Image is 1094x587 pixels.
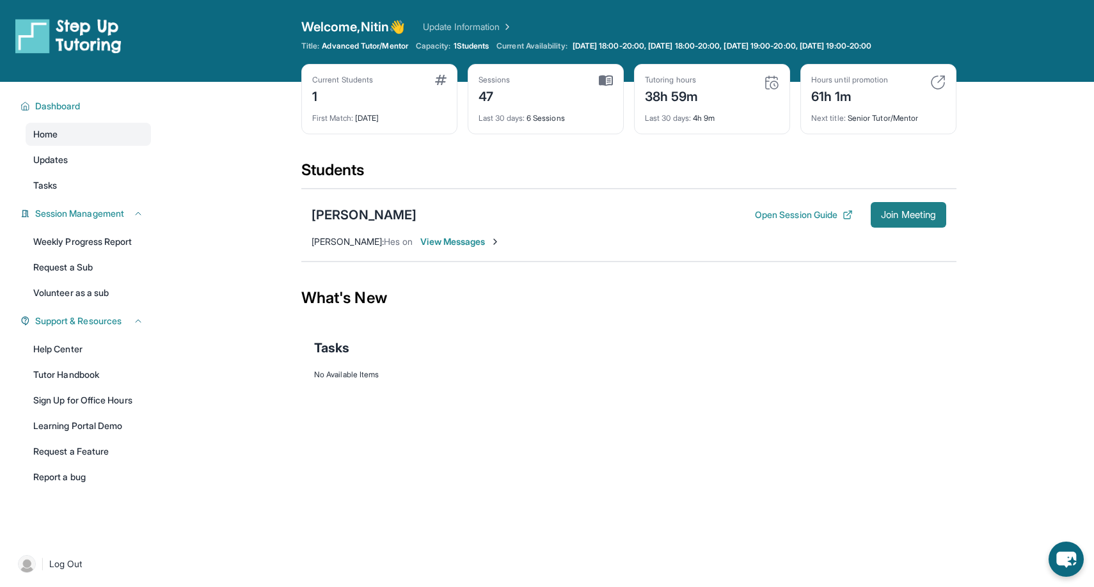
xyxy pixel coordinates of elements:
[26,466,151,489] a: Report a bug
[811,113,846,123] span: Next title :
[573,41,871,51] span: [DATE] 18:00-20:00, [DATE] 18:00-20:00, [DATE] 19:00-20:00, [DATE] 19:00-20:00
[930,75,946,90] img: card
[312,236,384,247] span: [PERSON_NAME] :
[645,106,779,123] div: 4h 9m
[599,75,613,86] img: card
[26,414,151,437] a: Learning Portal Demo
[30,100,143,113] button: Dashboard
[26,148,151,171] a: Updates
[764,75,779,90] img: card
[312,75,373,85] div: Current Students
[479,106,613,123] div: 6 Sessions
[35,207,124,220] span: Session Management
[35,315,122,327] span: Support & Resources
[500,20,512,33] img: Chevron Right
[645,85,699,106] div: 38h 59m
[312,206,416,224] div: [PERSON_NAME]
[41,556,44,572] span: |
[312,106,447,123] div: [DATE]
[423,20,512,33] a: Update Information
[13,550,151,578] a: |Log Out
[811,75,888,85] div: Hours until promotion
[871,202,946,228] button: Join Meeting
[645,113,691,123] span: Last 30 days :
[26,338,151,361] a: Help Center
[496,41,567,51] span: Current Availability:
[49,558,83,570] span: Log Out
[301,18,405,36] span: Welcome, Nitin 👋
[645,75,699,85] div: Tutoring hours
[30,207,143,220] button: Session Management
[570,41,874,51] a: [DATE] 18:00-20:00, [DATE] 18:00-20:00, [DATE] 19:00-20:00, [DATE] 19:00-20:00
[314,370,944,380] div: No Available Items
[479,75,511,85] div: Sessions
[26,440,151,463] a: Request a Feature
[490,237,500,247] img: Chevron-Right
[18,555,36,573] img: user-img
[26,256,151,279] a: Request a Sub
[312,85,373,106] div: 1
[26,174,151,197] a: Tasks
[26,230,151,253] a: Weekly Progress Report
[301,270,956,326] div: What's New
[811,85,888,106] div: 61h 1m
[312,113,353,123] span: First Match :
[30,315,143,327] button: Support & Resources
[454,41,489,51] span: 1 Students
[26,281,151,304] a: Volunteer as a sub
[755,208,853,221] button: Open Session Guide
[314,339,349,357] span: Tasks
[479,113,525,123] span: Last 30 days :
[15,18,122,54] img: logo
[384,236,413,247] span: Hes on
[416,41,451,51] span: Capacity:
[1049,542,1084,577] button: chat-button
[322,41,408,51] span: Advanced Tutor/Mentor
[435,75,447,85] img: card
[33,153,68,166] span: Updates
[301,41,319,51] span: Title:
[35,100,81,113] span: Dashboard
[301,160,956,188] div: Students
[811,106,946,123] div: Senior Tutor/Mentor
[26,363,151,386] a: Tutor Handbook
[33,128,58,141] span: Home
[479,85,511,106] div: 47
[420,235,500,248] span: View Messages
[26,389,151,412] a: Sign Up for Office Hours
[33,179,57,192] span: Tasks
[881,211,936,219] span: Join Meeting
[26,123,151,146] a: Home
